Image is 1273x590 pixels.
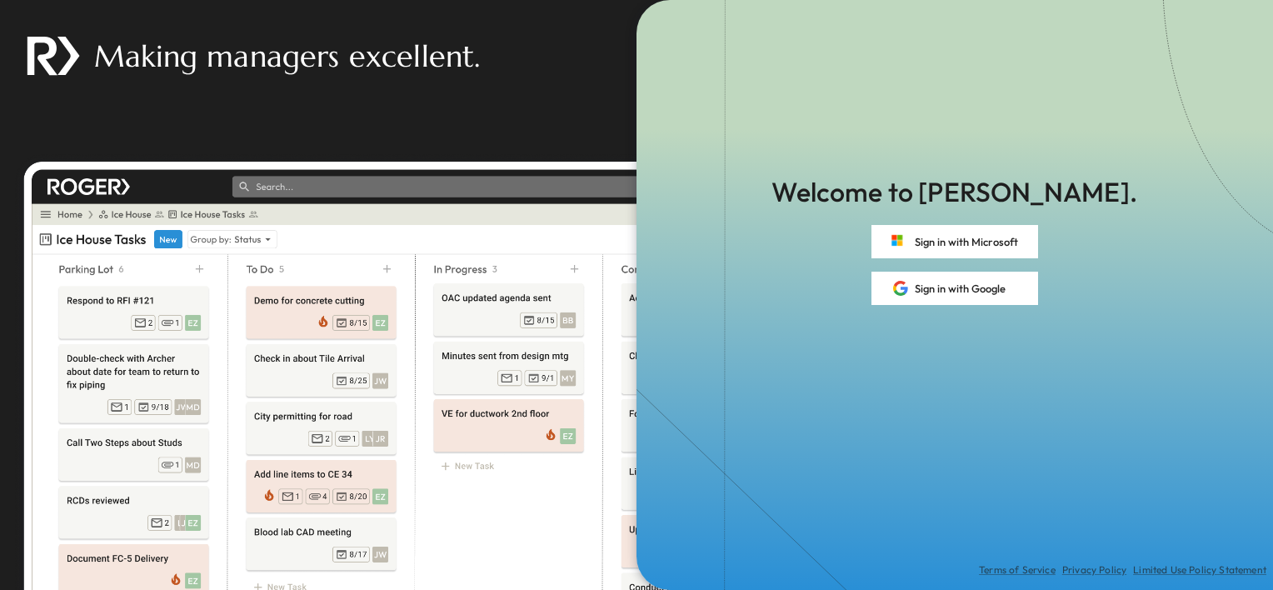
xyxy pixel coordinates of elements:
p: Making managers excellent. [94,35,480,77]
a: Limited Use Policy Statement [1133,563,1266,577]
button: Sign in with Microsoft [871,225,1038,258]
button: Sign in with Google [871,272,1038,305]
a: Privacy Policy [1062,563,1126,577]
a: Terms of Service [979,563,1056,577]
p: Welcome to [PERSON_NAME]. [771,173,1137,212]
